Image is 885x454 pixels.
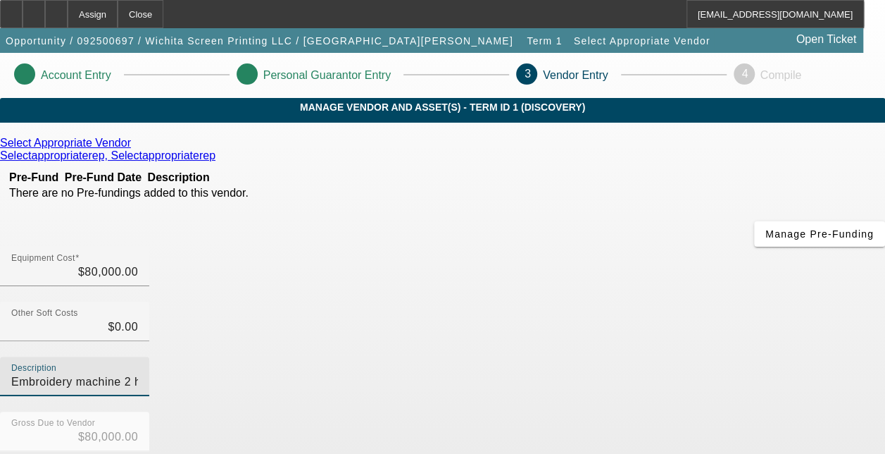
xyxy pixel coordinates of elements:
mat-label: Equipment Cost [11,253,75,262]
td: There are no Pre-fundings added to this vendor. [8,186,350,200]
span: 3 [525,68,531,80]
a: Open Ticket [791,27,862,51]
button: Select Appropriate Vendor [570,28,714,54]
span: MANAGE VENDOR AND ASSET(S) - Term ID 1 (Discovery) [11,102,874,113]
p: Vendor Entry [543,69,608,82]
th: Pre-Fund [8,171,59,185]
span: Select Appropriate Vendor [574,35,710,47]
p: Account Entry [41,69,111,82]
mat-label: Description [11,363,56,372]
mat-label: Gross Due to Vendor [11,418,95,427]
span: Manage Pre-Funding [765,228,874,240]
button: Manage Pre-Funding [754,221,885,247]
th: Pre-Fund Date [61,171,145,185]
button: Term 1 [522,28,567,54]
span: Term 1 [527,35,562,47]
p: Personal Guarantor Entry [263,69,391,82]
mat-label: Other Soft Costs [11,308,78,317]
p: Compile [760,69,802,82]
th: Description [147,171,351,185]
span: 4 [742,68,748,80]
span: Opportunity / 092500697 / Wichita Screen Printing LLC / [GEOGRAPHIC_DATA][PERSON_NAME] [6,35,513,47]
